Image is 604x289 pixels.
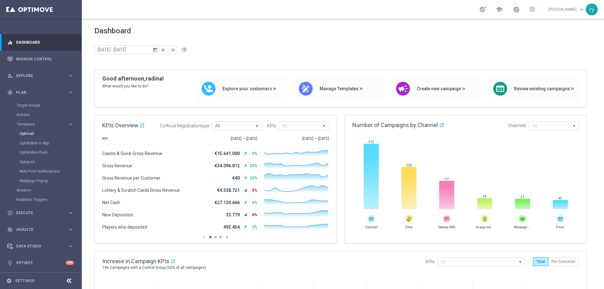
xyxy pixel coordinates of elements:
[7,90,74,95] button: gps_fixed Plan keyboard_arrow_right
[7,260,74,265] button: lightbulb Optibot +10
[20,159,65,164] a: Optipush
[7,73,74,78] button: person_search Explore keyboard_arrow_right
[16,74,68,78] span: Explore
[586,3,598,15] div: ry
[7,90,13,95] i: gps_fixed
[7,73,13,79] i: person_search
[7,51,74,67] div: Mission Control
[68,210,74,216] i: keyboard_arrow_right
[7,227,68,232] div: Analyze
[7,227,74,232] button: track_changes Analyze keyboard_arrow_right
[16,34,74,51] a: Dashboard
[16,254,66,271] a: Optibot
[7,260,13,266] i: lightbulb
[68,89,74,95] i: keyboard_arrow_right
[17,122,68,126] div: Templates
[16,110,81,119] div: Actions
[7,40,13,45] i: equalizer
[16,188,65,193] a: Streams
[7,210,13,216] i: play_circle_outline
[20,176,81,186] div: Webpage Pop-up
[15,279,34,283] a: Settings
[68,121,74,127] i: keyboard_arrow_right
[7,34,74,51] div: Dashboard
[20,169,65,174] a: Web Push Notifications
[16,91,68,94] span: Plan
[548,5,586,14] a: [PERSON_NAME]keyboard_arrow_down
[16,195,81,204] div: Realtime Triggers
[16,51,74,67] a: Mission Control
[68,73,74,79] i: keyboard_arrow_right
[20,131,65,136] a: Optimail
[16,211,68,215] span: Execute
[16,197,65,202] a: Realtime Triggers
[7,210,68,216] div: Execute
[20,148,81,157] div: OptiMobile Push
[7,254,74,271] div: Optibot
[16,228,68,231] span: Analyze
[20,167,81,176] div: Web Push Notifications
[7,210,74,215] button: play_circle_outline Execute keyboard_arrow_right
[7,73,68,79] div: Explore
[20,129,81,138] div: Optimail
[20,150,65,155] a: OptiMobile Push
[7,244,74,249] button: Data Studio keyboard_arrow_right
[16,122,74,127] button: Templates keyboard_arrow_right
[7,243,68,249] div: Data Studio
[578,6,585,13] span: keyboard_arrow_down
[7,57,74,62] button: Mission Control
[7,90,68,95] div: Plan
[16,103,65,108] a: Target Groups
[16,101,81,110] div: Target Groups
[20,141,65,146] a: OptiMobile In-App
[16,186,81,195] div: Streams
[20,157,81,167] div: Optipush
[6,278,12,284] i: settings
[16,112,65,117] a: Actions
[68,243,74,249] i: keyboard_arrow_right
[66,261,74,265] div: +10
[20,178,65,183] a: Webpage Pop-up
[16,244,68,248] span: Data Studio
[16,119,81,186] div: Templates
[496,6,503,13] span: school
[7,227,13,232] i: track_changes
[17,122,62,126] span: Templates
[68,226,74,232] i: keyboard_arrow_right
[7,40,74,45] button: equalizer Dashboard
[20,138,81,148] div: OptiMobile In-App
